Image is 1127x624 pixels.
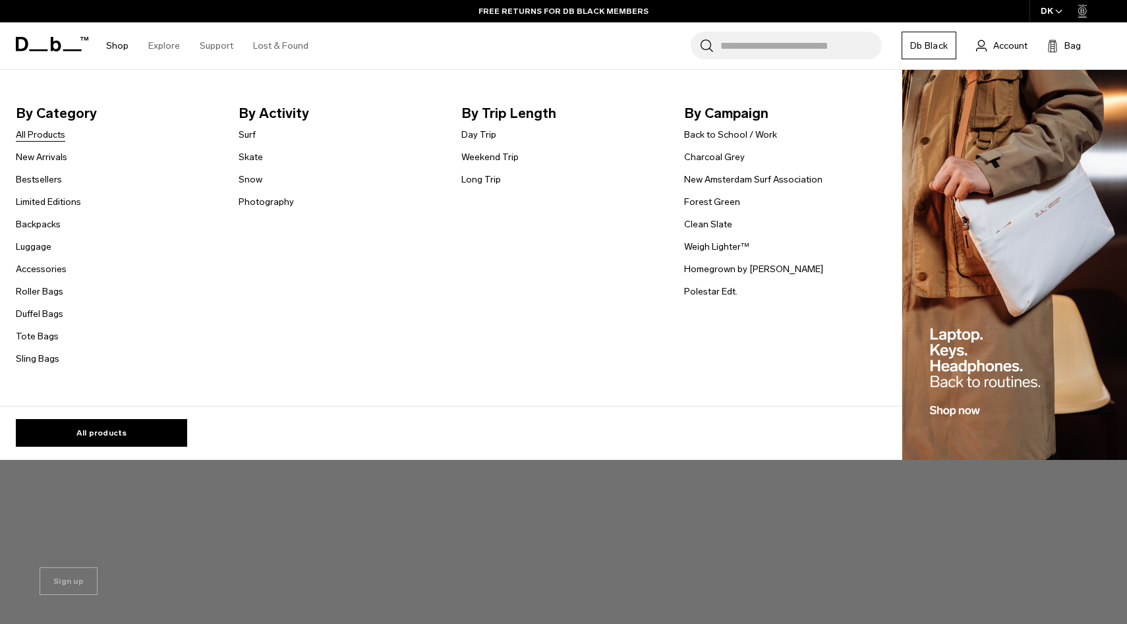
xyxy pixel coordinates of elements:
a: New Arrivals [16,150,67,164]
a: Polestar Edt. [684,285,737,298]
a: Bestsellers [16,173,62,186]
nav: Main Navigation [96,22,318,69]
a: Forest Green [684,195,740,209]
span: Bag [1064,39,1081,53]
a: Skate [239,150,263,164]
a: All products [16,419,187,447]
a: All Products [16,128,65,142]
img: Db [902,70,1127,461]
a: Snow [239,173,262,186]
a: Limited Editions [16,195,81,209]
a: Weekend Trip [461,150,519,164]
a: Roller Bags [16,285,63,298]
a: Db Black [902,32,956,59]
a: Lost & Found [253,22,308,69]
a: Luggage [16,240,51,254]
a: Explore [148,22,180,69]
a: Support [200,22,233,69]
a: Homegrown by [PERSON_NAME] [684,262,823,276]
a: Photography [239,195,294,209]
span: Account [993,39,1027,53]
a: Tote Bags [16,329,59,343]
a: Shop [106,22,129,69]
a: Backpacks [16,217,61,231]
a: Charcoal Grey [684,150,745,164]
a: Long Trip [461,173,501,186]
a: Duffel Bags [16,307,63,321]
span: By Trip Length [461,103,663,124]
a: Clean Slate [684,217,732,231]
a: Surf [239,128,256,142]
a: New Amsterdam Surf Association [684,173,823,186]
span: By Category [16,103,217,124]
a: Account [976,38,1027,53]
a: Back to School / Work [684,128,777,142]
a: Weigh Lighter™ [684,240,749,254]
button: Bag [1047,38,1081,53]
a: FREE RETURNS FOR DB BLACK MEMBERS [478,5,649,17]
a: Sling Bags [16,352,59,366]
span: By Activity [239,103,440,124]
a: Day Trip [461,128,496,142]
span: By Campaign [684,103,886,124]
a: Accessories [16,262,67,276]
